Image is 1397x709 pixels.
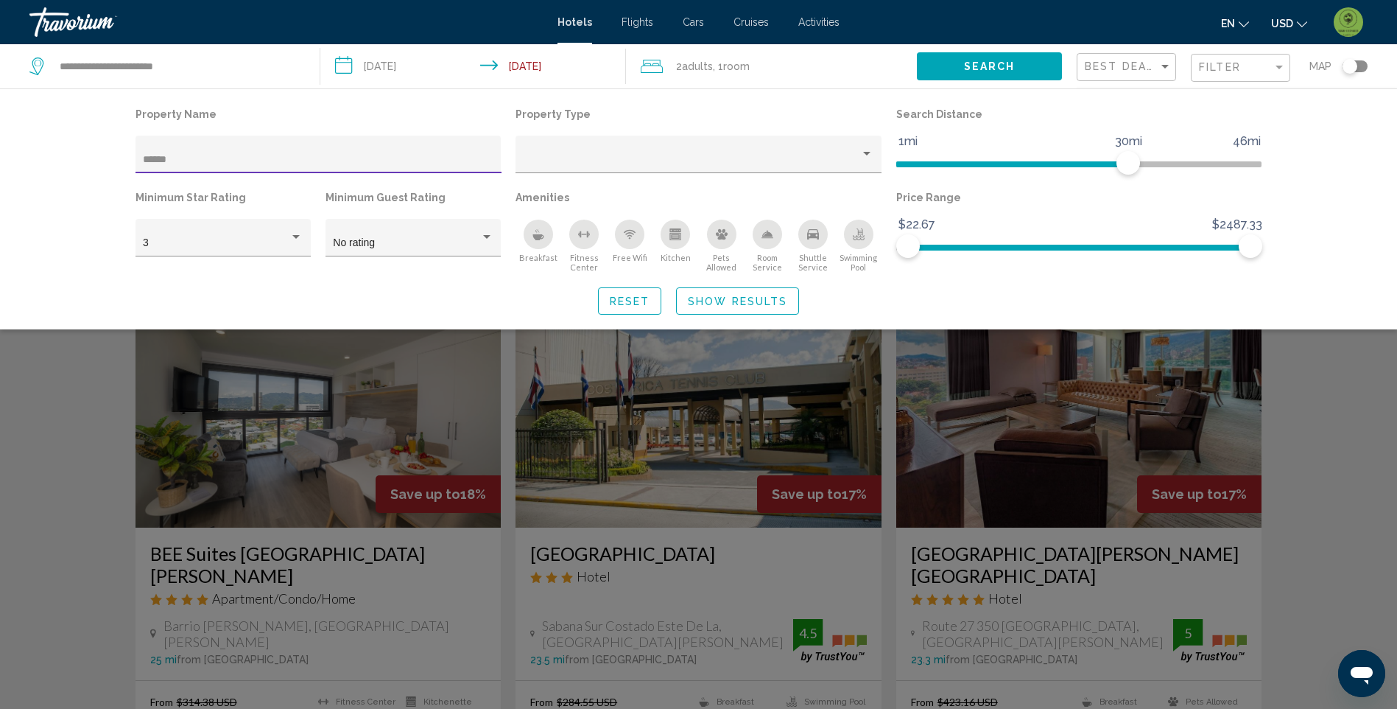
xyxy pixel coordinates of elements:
[1191,53,1290,83] button: Filter
[515,104,882,125] p: Property Type
[626,44,917,88] button: Travelers: 2 adults, 0 children
[333,237,375,248] span: No rating
[519,253,557,262] span: Breakfast
[143,237,149,248] span: 3
[723,60,750,72] span: Room
[698,219,744,273] button: Pets Allowed
[136,104,502,125] p: Property Name
[745,219,790,273] button: Room Service
[613,253,647,262] span: Free Wifi
[515,187,882,208] p: Amenities
[1329,7,1368,38] button: User Menu
[622,16,653,28] a: Flights
[896,187,1262,208] p: Price Range
[836,219,882,273] button: Swimming Pool
[1271,18,1293,29] span: USD
[682,60,713,72] span: Adults
[790,253,836,272] span: Shuttle Service
[1085,61,1172,74] mat-select: Sort by
[610,296,650,307] span: Reset
[896,104,1262,125] p: Search Distance
[733,16,769,28] a: Cruises
[676,287,799,315] button: Show Results
[561,219,607,273] button: Fitness Center
[745,253,790,272] span: Room Service
[557,16,592,28] a: Hotels
[1231,130,1263,153] span: 46mi
[1271,13,1307,34] button: Change currency
[1113,130,1144,153] span: 30mi
[683,16,704,28] a: Cars
[128,104,1270,273] div: Hotel Filters
[1309,56,1331,77] span: Map
[524,154,874,166] mat-select: Property type
[917,52,1062,80] button: Search
[1085,60,1162,72] span: Best Deals
[1334,7,1363,37] img: 2Q==
[320,44,626,88] button: Check-in date: Aug 29, 2025 Check-out date: Sep 1, 2025
[1221,18,1235,29] span: en
[964,61,1016,73] span: Search
[836,253,882,272] span: Swimming Pool
[598,287,662,315] button: Reset
[652,219,698,273] button: Kitchen
[136,187,311,208] p: Minimum Star Rating
[515,219,561,273] button: Breakfast
[1331,60,1368,73] button: Toggle map
[790,219,836,273] button: Shuttle Service
[688,296,787,307] span: Show Results
[29,7,543,37] a: Travorium
[1338,650,1385,697] iframe: Button to launch messaging window
[698,253,744,272] span: Pets Allowed
[1221,13,1249,34] button: Change language
[1199,61,1241,73] span: Filter
[676,56,713,77] span: 2
[896,130,920,153] span: 1mi
[1210,214,1264,236] span: $2487.33
[798,16,840,28] a: Activities
[661,253,691,262] span: Kitchen
[896,214,937,236] span: $22.67
[713,56,750,77] span: , 1
[326,187,501,208] p: Minimum Guest Rating
[607,219,652,273] button: Free Wifi
[561,253,607,272] span: Fitness Center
